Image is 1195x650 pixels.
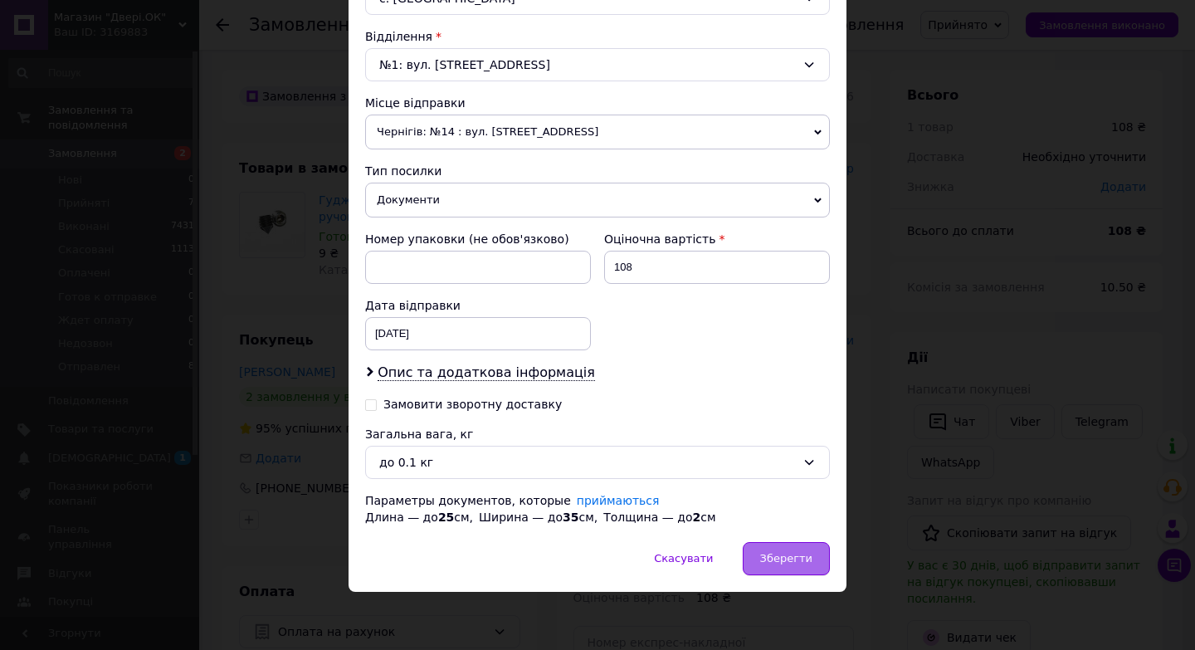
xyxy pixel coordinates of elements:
[383,398,562,412] div: Замовити зворотну доставку
[379,453,796,472] div: до 0.1 кг
[365,164,441,178] span: Тип посилки
[365,426,830,442] div: Загальна вага, кг
[365,28,830,45] div: Відділення
[365,183,830,217] span: Документи
[365,115,830,149] span: Чернігів: №14 : вул. [STREET_ADDRESS]
[378,364,595,381] span: Опис та додаткова інформація
[365,492,830,525] div: Параметры документов, которые Длина — до см, Ширина — до см, Толщина — до см
[760,552,812,564] span: Зберегти
[563,511,578,524] span: 35
[577,494,660,507] a: приймаються
[692,511,700,524] span: 2
[365,48,830,81] div: №1: вул. [STREET_ADDRESS]
[365,96,466,110] span: Місце відправки
[365,297,591,314] div: Дата відправки
[604,231,830,247] div: Оціночна вартість
[654,552,713,564] span: Скасувати
[438,511,454,524] span: 25
[365,231,591,247] div: Номер упаковки (не обов'язково)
